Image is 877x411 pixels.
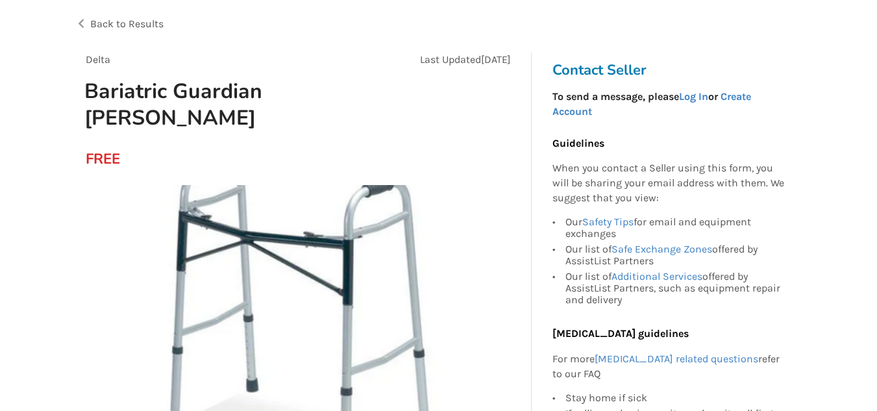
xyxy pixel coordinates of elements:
[481,53,511,66] span: [DATE]
[611,243,712,255] a: Safe Exchange Zones
[552,352,785,382] p: For more refer to our FAQ
[552,90,751,118] a: Create Account
[565,392,785,406] div: Stay home if sick
[552,161,785,206] p: When you contact a Seller using this form, you will be sharing your email address with them. We s...
[552,61,791,79] h3: Contact Seller
[420,53,481,66] span: Last Updated
[565,269,785,306] div: Our list of offered by AssistList Partners, such as equipment repair and delivery
[86,150,93,168] div: FREE
[552,90,751,118] strong: To send a message, please or
[552,327,689,340] b: [MEDICAL_DATA] guidelines
[611,270,702,282] a: Additional Services
[74,78,381,131] h1: Bariatric Guardian [PERSON_NAME]
[565,242,785,269] div: Our list of offered by AssistList Partners
[582,216,634,228] a: Safety Tips
[595,353,758,365] a: [MEDICAL_DATA] related questions
[86,53,110,66] span: Delta
[90,18,164,30] span: Back to Results
[565,216,785,242] div: Our for email and equipment exchanges
[552,137,604,149] b: Guidelines
[679,90,708,103] a: Log In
